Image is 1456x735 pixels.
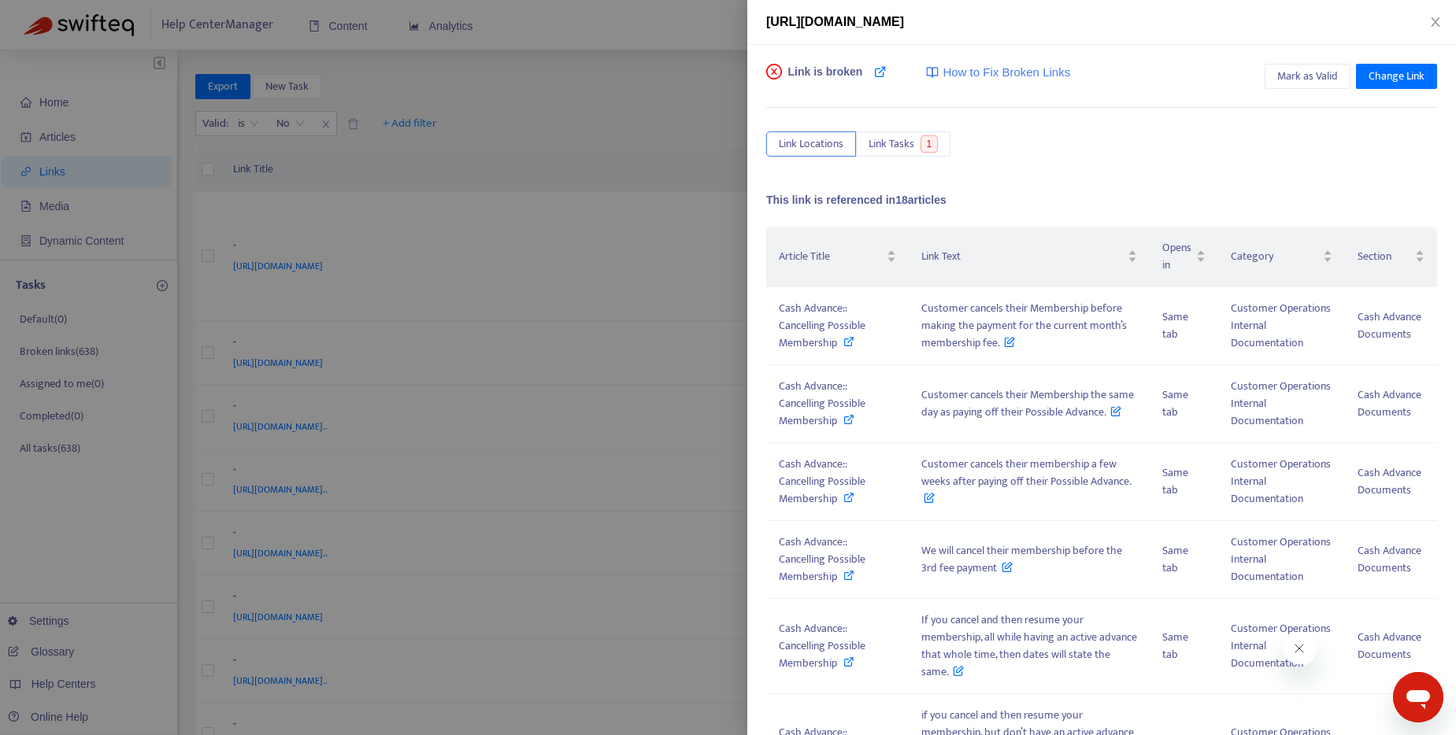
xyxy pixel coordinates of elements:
span: This link is referenced in 18 articles [766,194,947,206]
span: close [1429,16,1442,28]
span: How to Fix Broken Links [943,64,1070,82]
span: Customer Operations Internal Documentation [1231,299,1331,352]
span: Same tab [1162,308,1188,343]
span: Same tab [1162,541,1188,577]
span: Same tab [1162,386,1188,421]
button: Change Link [1356,64,1437,89]
button: Close [1425,15,1447,30]
span: Cash Advance Documents [1358,308,1421,343]
span: Cash Advance Documents [1358,541,1421,577]
span: Hi. Need any help? [9,11,113,24]
span: Change Link [1369,68,1425,85]
span: Section [1358,248,1412,265]
iframe: Button to launch messaging window [1393,672,1443,722]
span: Link Text [921,248,1124,265]
span: 1 [921,135,939,153]
span: Link is broken [788,64,863,95]
button: Link Tasks1 [856,131,950,157]
span: [URL][DOMAIN_NAME] [766,15,904,28]
span: Article Title [779,248,884,265]
span: We will cancel their membership before the 3rd fee payment [921,541,1122,577]
span: Cash Advance:: Cancelling Possible Membership [779,299,865,352]
span: Customer Operations Internal Documentation [1231,377,1331,430]
th: Opens in [1150,227,1219,287]
span: close-circle [766,64,782,79]
span: If you cancel and then resume your membership, all while having an active advance that whole time... [921,611,1137,681]
th: Section [1345,227,1437,287]
span: Customer Operations Internal Documentation [1231,619,1331,672]
a: How to Fix Broken Links [926,64,1070,82]
th: Article Title [766,227,909,287]
span: Mark as Valid [1277,68,1338,85]
span: Cash Advance Documents [1358,464,1421,499]
button: Link Locations [766,131,856,157]
span: Cash Advance:: Cancelling Possible Membership [779,619,865,672]
span: Link Locations [779,135,843,153]
span: Customer Operations Internal Documentation [1231,455,1331,508]
span: Customer Operations Internal Documentation [1231,533,1331,585]
span: Cash Advance Documents [1358,386,1421,421]
img: image-link [926,66,939,79]
span: Category [1231,248,1319,265]
th: Link Text [909,227,1150,287]
span: Opens in [1162,239,1194,274]
span: Same tab [1162,464,1188,499]
span: Cash Advance:: Cancelling Possible Membership [779,533,865,585]
span: Customer cancels their Membership the same day as paying off their Possible Advance. [921,386,1134,421]
span: Cash Advance:: Cancelling Possible Membership [779,455,865,508]
span: Customer cancels their Membership before making the payment for the current month’s membership fee. [921,299,1127,352]
span: Cash Advance:: Cancelling Possible Membership [779,377,865,430]
th: Category [1218,227,1344,287]
span: Same tab [1162,628,1188,663]
span: Link Tasks [869,135,914,153]
button: Mark as Valid [1265,64,1350,89]
iframe: Close message [1284,633,1317,667]
span: Customer cancels their membership a few weeks after paying off their Possible Advance. [921,455,1131,508]
span: Cash Advance Documents [1358,628,1421,663]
